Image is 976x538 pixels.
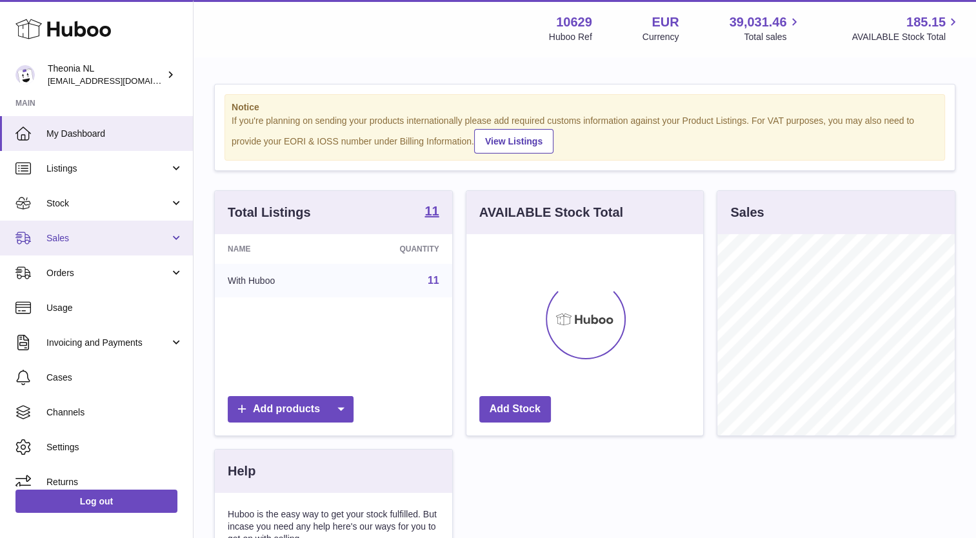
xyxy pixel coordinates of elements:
div: Huboo Ref [549,31,592,43]
strong: Notice [232,101,938,114]
h3: Sales [730,204,764,221]
span: Usage [46,302,183,314]
h3: Help [228,463,255,480]
a: 11 [428,275,439,286]
div: If you're planning on sending your products internationally please add required customs informati... [232,115,938,154]
strong: 11 [424,204,439,217]
div: Currency [642,31,679,43]
span: AVAILABLE Stock Total [852,31,961,43]
a: View Listings [474,129,553,154]
span: Cases [46,372,183,384]
span: 185.15 [906,14,946,31]
span: Stock [46,197,170,210]
span: Sales [46,232,170,244]
span: Settings [46,441,183,453]
a: Add products [228,396,354,423]
span: Listings [46,163,170,175]
span: Channels [46,406,183,419]
th: Quantity [340,234,452,264]
img: info@wholesomegoods.eu [15,65,35,85]
h3: AVAILABLE Stock Total [479,204,623,221]
span: 39,031.46 [729,14,786,31]
span: [EMAIL_ADDRESS][DOMAIN_NAME] [48,75,190,86]
div: Theonia NL [48,63,164,87]
span: My Dashboard [46,128,183,140]
h3: Total Listings [228,204,311,221]
span: Returns [46,476,183,488]
span: Invoicing and Payments [46,337,170,349]
a: 39,031.46 Total sales [729,14,801,43]
a: Add Stock [479,396,551,423]
strong: 10629 [556,14,592,31]
span: Orders [46,267,170,279]
a: 11 [424,204,439,220]
a: 185.15 AVAILABLE Stock Total [852,14,961,43]
strong: EUR [652,14,679,31]
a: Log out [15,490,177,513]
td: With Huboo [215,264,340,297]
th: Name [215,234,340,264]
span: Total sales [744,31,801,43]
